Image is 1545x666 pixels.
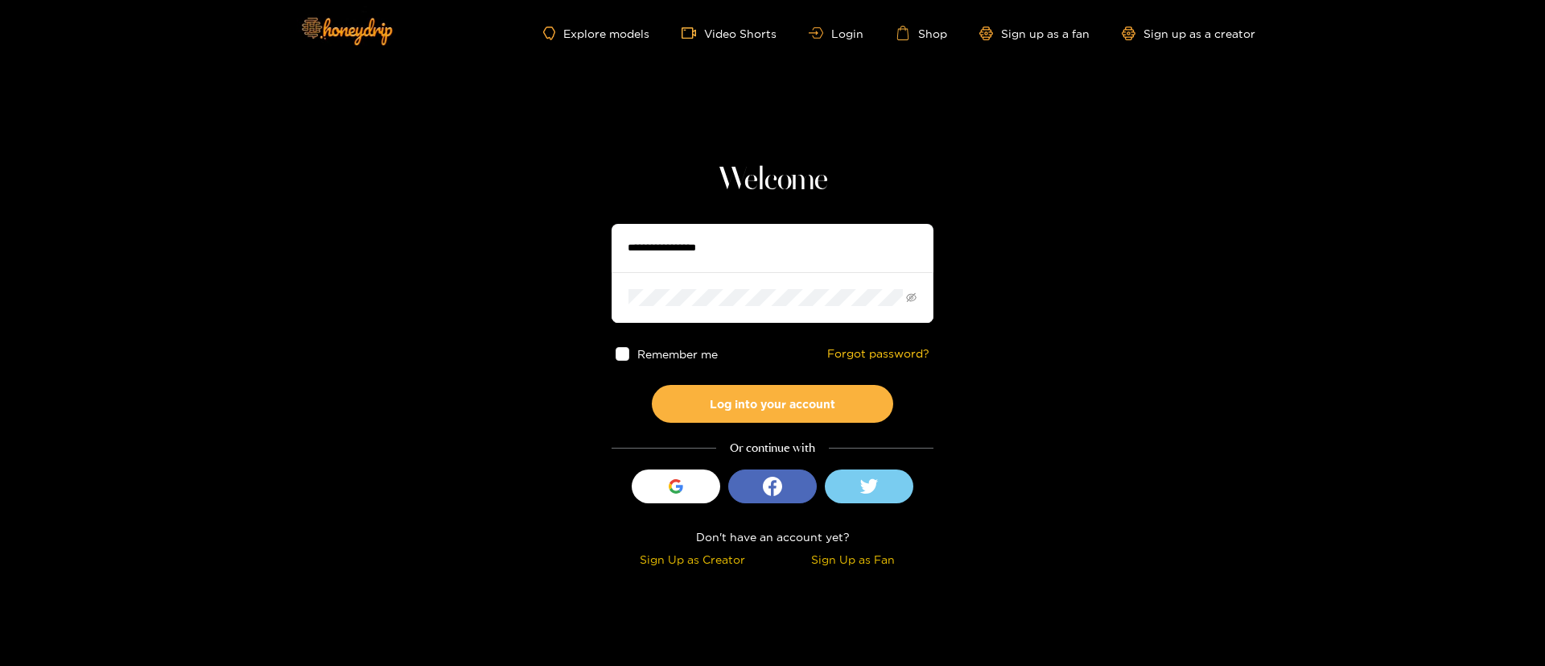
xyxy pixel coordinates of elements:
[682,26,777,40] a: Video Shorts
[809,27,863,39] a: Login
[777,550,929,569] div: Sign Up as Fan
[637,348,718,360] span: Remember me
[612,161,933,200] h1: Welcome
[979,27,1090,40] a: Sign up as a fan
[652,385,893,423] button: Log into your account
[612,439,933,457] div: Or continue with
[827,347,929,361] a: Forgot password?
[896,26,947,40] a: Shop
[906,292,917,303] span: eye-invisible
[1122,27,1255,40] a: Sign up as a creator
[543,27,649,40] a: Explore models
[616,550,768,569] div: Sign Up as Creator
[612,527,933,546] div: Don't have an account yet?
[682,26,704,40] span: video-camera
